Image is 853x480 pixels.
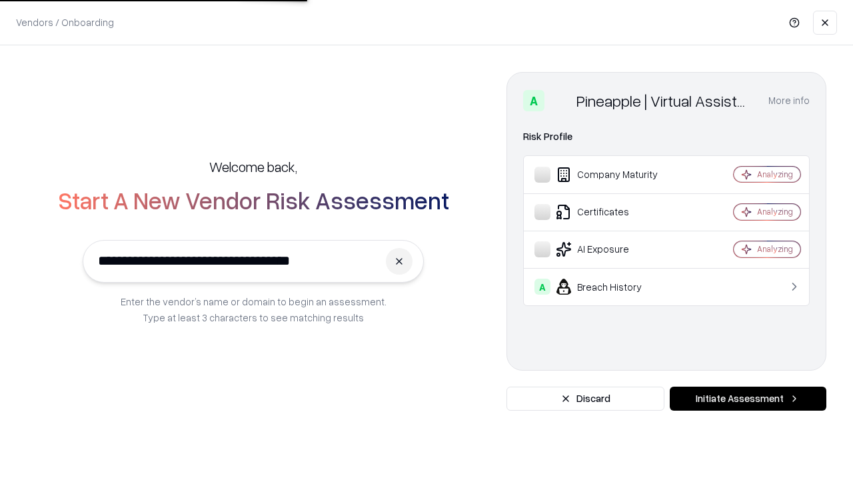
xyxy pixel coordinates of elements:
[58,187,449,213] h2: Start A New Vendor Risk Assessment
[757,243,793,255] div: Analyzing
[523,90,544,111] div: A
[523,129,810,145] div: Risk Profile
[534,167,694,183] div: Company Maturity
[209,157,297,176] h5: Welcome back,
[576,90,752,111] div: Pineapple | Virtual Assistant Agency
[757,169,793,180] div: Analyzing
[534,204,694,220] div: Certificates
[534,279,694,295] div: Breach History
[534,279,550,295] div: A
[121,293,387,325] p: Enter the vendor’s name or domain to begin an assessment. Type at least 3 characters to see match...
[757,206,793,217] div: Analyzing
[534,241,694,257] div: AI Exposure
[550,90,571,111] img: Pineapple | Virtual Assistant Agency
[16,15,114,29] p: Vendors / Onboarding
[506,387,664,411] button: Discard
[768,89,810,113] button: More info
[670,387,826,411] button: Initiate Assessment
